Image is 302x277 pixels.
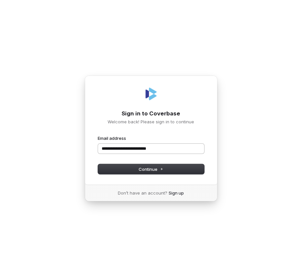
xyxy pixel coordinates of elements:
[143,86,159,102] img: Coverbase
[98,119,204,125] p: Welcome back! Please sign in to continue
[169,190,184,196] a: Sign up
[98,135,126,141] label: Email address
[139,166,163,172] span: Continue
[98,164,204,174] button: Continue
[118,190,168,196] span: Don’t have an account?
[98,110,204,118] h1: Sign in to Coverbase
